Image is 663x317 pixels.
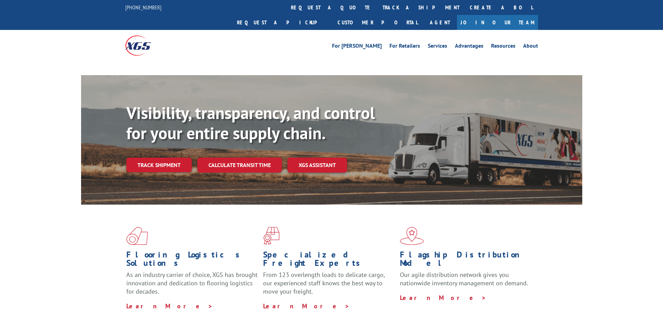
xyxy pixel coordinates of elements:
[400,294,487,302] a: Learn More >
[263,271,395,302] p: From 123 overlength loads to delicate cargo, our experienced staff knows the best way to move you...
[126,227,148,245] img: xgs-icon-total-supply-chain-intelligence-red
[457,15,538,30] a: Join Our Team
[263,302,350,310] a: Learn More >
[287,158,347,173] a: XGS ASSISTANT
[126,102,375,144] b: Visibility, transparency, and control for your entire supply chain.
[263,227,279,245] img: xgs-icon-focused-on-flooring-red
[126,302,213,310] a: Learn More >
[455,43,483,51] a: Advantages
[428,43,447,51] a: Services
[400,271,528,287] span: Our agile distribution network gives you nationwide inventory management on demand.
[126,158,192,172] a: Track shipment
[491,43,515,51] a: Resources
[126,251,258,271] h1: Flooring Logistics Solutions
[400,227,424,245] img: xgs-icon-flagship-distribution-model-red
[523,43,538,51] a: About
[263,251,395,271] h1: Specialized Freight Experts
[400,251,531,271] h1: Flagship Distribution Model
[126,271,258,295] span: As an industry carrier of choice, XGS has brought innovation and dedication to flooring logistics...
[332,43,382,51] a: For [PERSON_NAME]
[232,15,332,30] a: Request a pickup
[332,15,423,30] a: Customer Portal
[389,43,420,51] a: For Retailers
[125,4,161,11] a: [PHONE_NUMBER]
[197,158,282,173] a: Calculate transit time
[423,15,457,30] a: Agent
